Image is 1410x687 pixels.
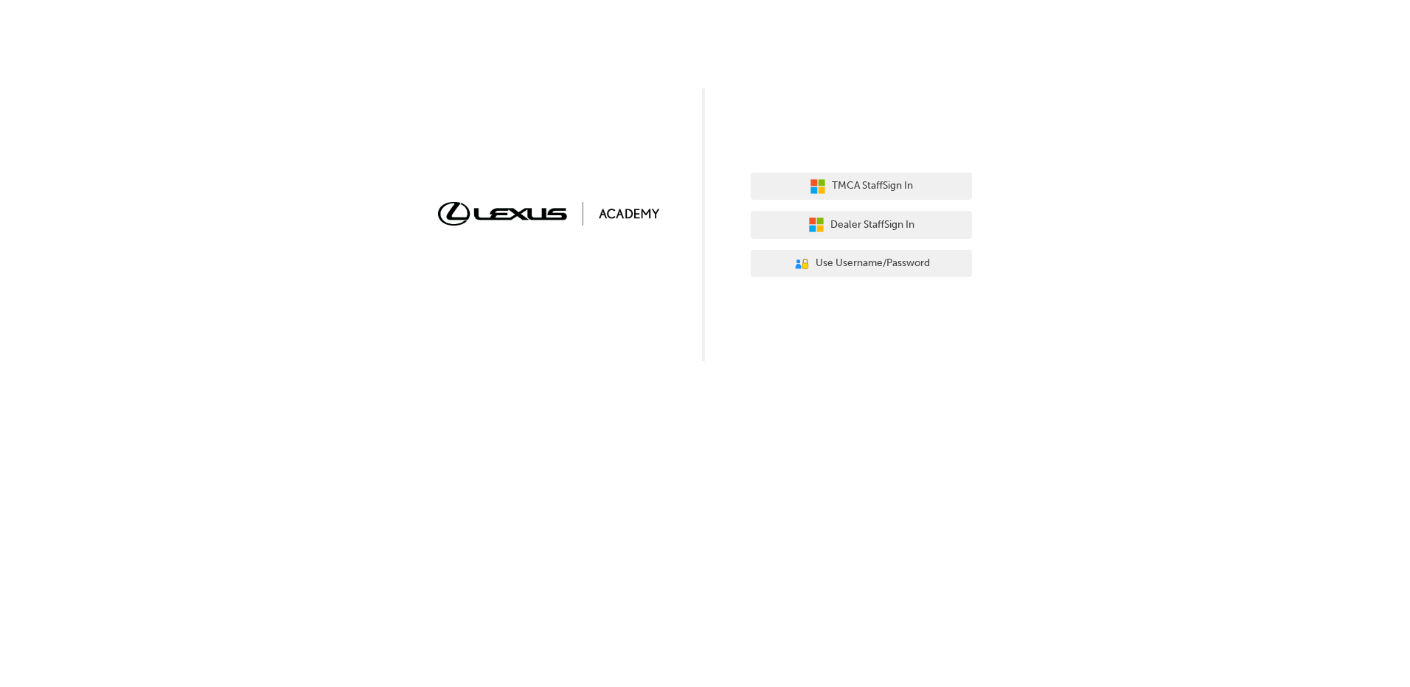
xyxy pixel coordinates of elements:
button: Use Username/Password [751,250,972,278]
span: Use Username/Password [816,255,930,272]
span: TMCA Staff Sign In [832,178,913,195]
img: Trak [438,202,659,225]
span: Dealer Staff Sign In [830,217,914,234]
button: Dealer StaffSign In [751,211,972,239]
button: TMCA StaffSign In [751,172,972,200]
